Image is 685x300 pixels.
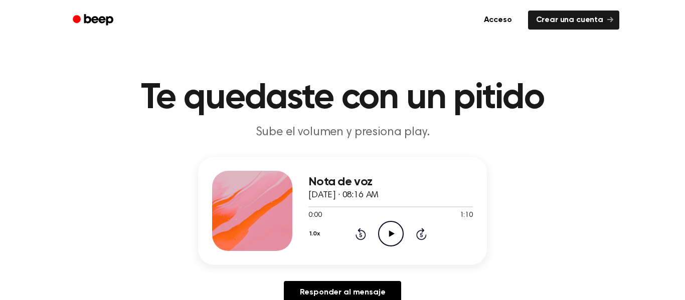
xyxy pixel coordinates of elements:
font: 0:00 [308,212,321,219]
font: Acceso [484,16,512,24]
font: Nota de voz [308,176,372,188]
a: Crear una cuenta [528,11,619,30]
a: Acceso [474,9,522,32]
font: 1.0x [309,231,319,237]
font: Te quedaste con un pitido [141,80,544,116]
a: Bip [66,11,122,30]
button: 1.0x [308,225,323,242]
font: Responder al mensaje [300,288,386,296]
font: Sube el volumen y presiona play. [256,126,430,138]
font: Crear una cuenta [536,16,603,24]
font: 1:10 [460,212,473,219]
font: [DATE] · 08:16 AM [308,191,379,200]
